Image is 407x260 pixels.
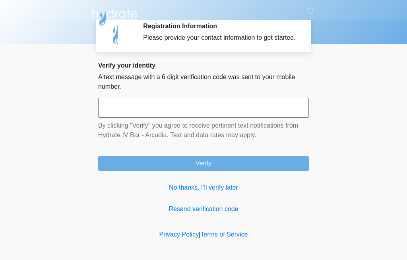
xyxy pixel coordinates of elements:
[98,204,309,214] a: Resend verification code
[143,33,297,43] div: Please provide your contact information to get started.
[199,231,200,238] a: |
[104,22,128,46] img: Agent Avatar
[98,62,309,69] h2: Verify your identity
[98,72,309,91] p: A text message with a 6 digit verification code was sent to your mobile number.
[90,6,139,26] img: Hydrate IV Bar - Arcadia Logo
[98,183,309,192] a: No thanks, I'll verify later
[98,156,309,171] button: Verify
[98,121,309,140] p: By clicking "Verify" you agree to receive pertinent text notifications from Hydrate IV Bar - Arca...
[200,231,248,238] a: Terms of Service
[159,231,199,238] a: Privacy Policy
